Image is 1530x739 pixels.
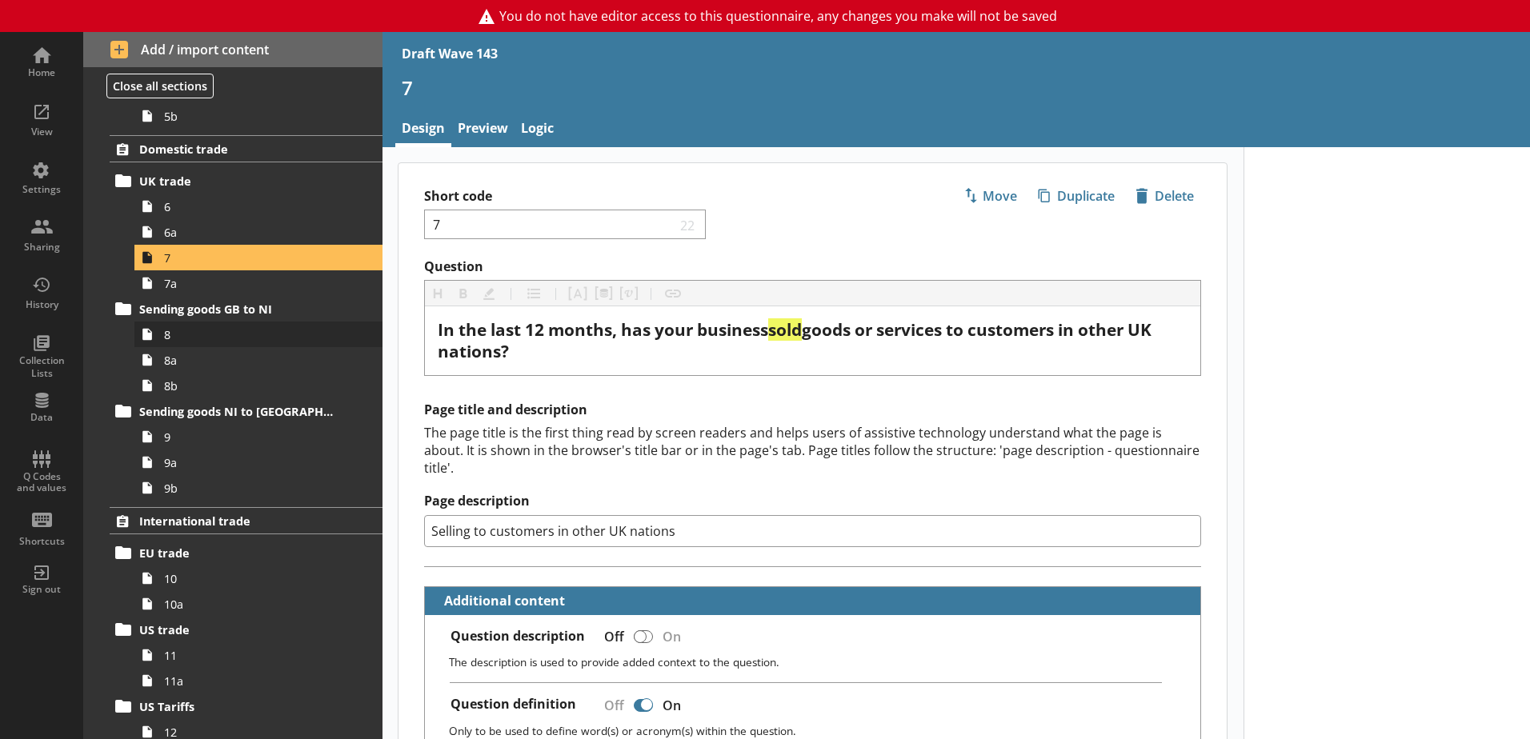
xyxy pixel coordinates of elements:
label: Question definition [451,696,576,713]
a: 9b [134,475,382,501]
a: 9a [134,449,382,475]
a: 7a [134,270,382,296]
li: Sending goods NI to [GEOGRAPHIC_DATA]99a9b [117,398,382,501]
a: Logic [515,113,560,147]
span: Sending goods NI to [GEOGRAPHIC_DATA] [139,404,335,419]
span: Domestic trade [139,142,335,157]
div: Settings [14,183,70,196]
span: Sending goods GB to NI [139,302,335,317]
div: On [656,622,694,650]
button: Move [956,182,1024,210]
span: 9a [164,455,342,470]
div: Question [438,319,1188,362]
label: Question description [451,628,585,645]
a: 8b [134,373,382,398]
button: Add / import content [83,32,382,67]
span: EU trade [139,545,335,561]
span: 11 [164,648,342,663]
a: International trade [110,507,382,534]
div: Off [591,622,631,650]
label: Page description [424,493,1201,509]
a: Sending goods NI to [GEOGRAPHIC_DATA] [110,398,382,424]
div: History [14,298,70,311]
div: Shortcuts [14,535,70,548]
p: Only to be used to define word(s) or acronym(s) within the question. [449,723,1188,738]
button: Close all sections [106,74,214,98]
li: Domestic tradeUK trade66a77aSending goods GB to NI88a8bSending goods NI to [GEOGRAPHIC_DATA]99a9b [83,135,382,501]
span: Move [957,183,1023,209]
div: Q Codes and values [14,471,70,494]
div: The page title is the first thing read by screen readers and helps users of assistive technology ... [424,424,1201,477]
div: Off [591,691,631,719]
a: US Tariffs [110,693,382,719]
h2: Page title and description [424,401,1201,418]
a: 11a [134,668,382,693]
div: Collection Lists [14,354,70,379]
label: Question [424,258,1201,275]
div: Draft Wave 143 [402,45,498,62]
a: 5b [134,103,382,129]
span: 9b [164,481,342,496]
p: The description is used to provide added context to the question. [449,654,1188,669]
button: Duplicate [1031,182,1122,210]
li: UK trade66a77a [117,168,382,296]
span: Delete [1129,183,1200,209]
a: Domestic trade [110,135,382,162]
span: 8b [164,378,342,393]
a: 11 [134,642,382,668]
span: 6 [164,199,342,214]
span: US trade [139,622,335,637]
span: 10 [164,571,342,586]
div: Sharing [14,241,70,254]
h1: 7 [402,75,1511,100]
a: 8a [134,347,382,373]
a: US trade [110,617,382,642]
a: Design [395,113,451,147]
a: 8 [134,322,382,347]
span: goods or services to customers in other UK nations? [438,318,1156,362]
span: sold [768,318,802,341]
span: 8a [164,353,342,368]
span: Add / import content [110,41,356,58]
li: EU trade1010a [117,540,382,617]
li: US trade1111a [117,617,382,693]
a: UK trade [110,168,382,194]
span: 6a [164,225,342,240]
a: Preview [451,113,515,147]
span: 10a [164,597,342,612]
button: Delete [1128,182,1201,210]
a: 7 [134,245,382,270]
span: Duplicate [1031,183,1121,209]
span: 8 [164,327,342,342]
label: Short code [424,188,813,205]
span: 7a [164,276,342,291]
li: Sending goods GB to NI88a8b [117,296,382,398]
span: In the last 12 months, has your business [438,318,768,341]
span: 22 [677,217,699,232]
a: 10a [134,591,382,617]
span: 9 [164,429,342,445]
div: View [14,126,70,138]
span: 11a [164,673,342,689]
a: 10 [134,565,382,591]
div: Data [14,411,70,424]
button: Additional content [431,587,568,615]
div: Home [14,66,70,79]
a: 6a [134,219,382,245]
span: 5b [164,109,342,124]
span: UK trade [139,174,335,189]
a: 6 [134,194,382,219]
div: Sign out [14,583,70,596]
span: US Tariffs [139,699,335,714]
span: International trade [139,513,335,529]
a: EU trade [110,540,382,565]
a: Sending goods GB to NI [110,296,382,322]
div: On [656,691,694,719]
span: 7 [164,250,342,266]
a: 9 [134,424,382,449]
